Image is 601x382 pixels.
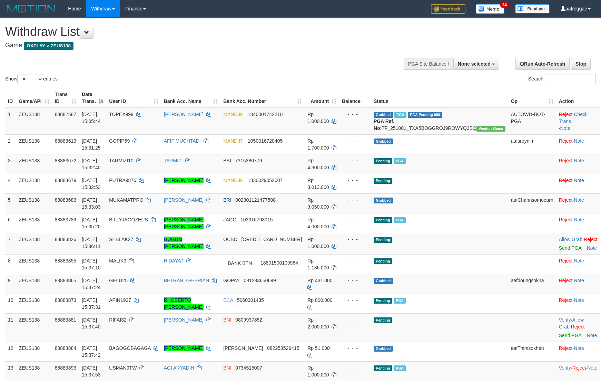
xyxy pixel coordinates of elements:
td: ZEUS138 [16,108,52,135]
a: Note [574,217,584,222]
span: 88883893 [55,365,76,371]
span: Rp 9.050.000 [307,197,329,210]
span: OXPLAY > ZEUS138 [24,42,73,50]
span: Rp 4.300.000 [307,158,329,170]
div: - - - [342,364,368,371]
span: MALIK3 [109,258,126,264]
span: Copy 081283650699 to clipboard [244,278,276,283]
span: BNI [223,317,231,323]
a: Reject [559,178,573,183]
span: Pending [374,158,392,164]
span: TARMIZI10 [109,158,134,163]
a: Verify [559,317,571,323]
a: [PERSON_NAME] [164,345,204,351]
div: PGA Site Balance / [404,58,453,70]
a: Note [574,278,584,283]
span: BILLYJAGOZEUS [109,217,148,222]
span: Rp 1.000.000 [307,365,329,378]
td: ZEUS138 [16,254,52,274]
td: · [556,154,600,174]
td: aafsreynim [508,134,556,154]
a: Note [587,365,598,371]
div: - - - [342,316,368,323]
img: Feedback.jpg [431,4,465,14]
img: panduan.png [515,4,550,13]
td: 11 [5,313,16,342]
div: - - - [342,177,368,184]
th: Bank Acc. Name: activate to sort column ascending [161,88,221,108]
span: [DATE] 15:31:25 [82,138,101,151]
span: MANDIRI [223,138,244,144]
th: Balance [339,88,371,108]
span: Grabbed [374,278,393,284]
div: - - - [342,157,368,164]
th: Op: activate to sort column ascending [508,88,556,108]
a: Reject [559,112,573,117]
label: Search: [528,74,596,84]
th: Trans ID: activate to sort column ascending [52,88,79,108]
span: Grabbed [374,198,393,203]
a: Reject [572,365,586,371]
td: 1 [5,108,16,135]
td: ZEUS138 [16,294,52,313]
span: [DATE] 15:05:44 [82,112,101,124]
h1: Withdraw List [5,25,394,39]
td: · [556,193,600,213]
td: aafThimsokhen [508,342,556,361]
a: Note [574,258,584,264]
span: 88883865 [55,278,76,283]
span: 88883683 [55,197,76,203]
span: MANDIRI [223,112,244,117]
span: BAGOGOBAGAGA [109,345,151,351]
span: Pending [374,317,392,323]
a: TARMIZI [164,158,183,163]
span: Pending [374,237,392,243]
span: [DATE] 15:33:03 [82,197,101,210]
span: [DATE] 15:37:31 [82,297,101,310]
td: ZEUS138 [16,213,52,233]
span: Copy 0734515007 to clipboard [235,365,262,371]
span: Grabbed [374,112,393,118]
td: ZEUS138 [16,154,52,174]
span: PUTRA9876 [109,178,136,183]
a: Verify [559,365,571,371]
span: 88883789 [55,217,76,222]
a: Note [574,345,584,351]
th: Amount: activate to sort column ascending [305,88,339,108]
span: Rp 4.000.000 [307,217,329,229]
span: GOPAY [223,278,239,283]
td: aafChannsomoeurn [508,193,556,213]
span: Copy 1840001742210 to clipboard [248,112,283,117]
a: Note [574,178,584,183]
td: ZEUS138 [16,342,52,361]
td: · [556,274,600,294]
span: 34 [500,2,509,8]
th: Date Trans.: activate to sort column descending [79,88,106,108]
a: [PERSON_NAME] [164,112,204,117]
a: Note [587,245,597,251]
span: · [559,237,584,242]
span: [DATE] 15:37:53 [82,365,101,378]
span: Rp 2.000.000 [307,317,329,330]
td: · [556,342,600,361]
td: · · [556,313,600,342]
span: Copy 002301121477508 to clipboard [235,197,276,203]
td: 8 [5,254,16,274]
a: RHOBERTO [PERSON_NAME] [164,297,204,310]
th: Status [371,88,508,108]
td: AUTOWD-BOT-PGA [508,108,556,135]
span: MUKAMATPRO [109,197,143,203]
span: Rp 800.000 [307,297,332,303]
td: · [556,254,600,274]
span: Rp 1.000.000 [307,237,329,249]
td: 13 [5,361,16,381]
a: Reject [559,158,573,163]
a: Note [560,125,571,131]
a: [PERSON_NAME] [PERSON_NAME] [164,217,204,229]
a: Reject [559,197,573,203]
td: 7 [5,233,16,254]
span: Rp 1.186.000 [307,258,329,270]
h4: Game: [5,42,394,49]
span: BCA [223,297,233,303]
label: Show entries [5,74,58,84]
